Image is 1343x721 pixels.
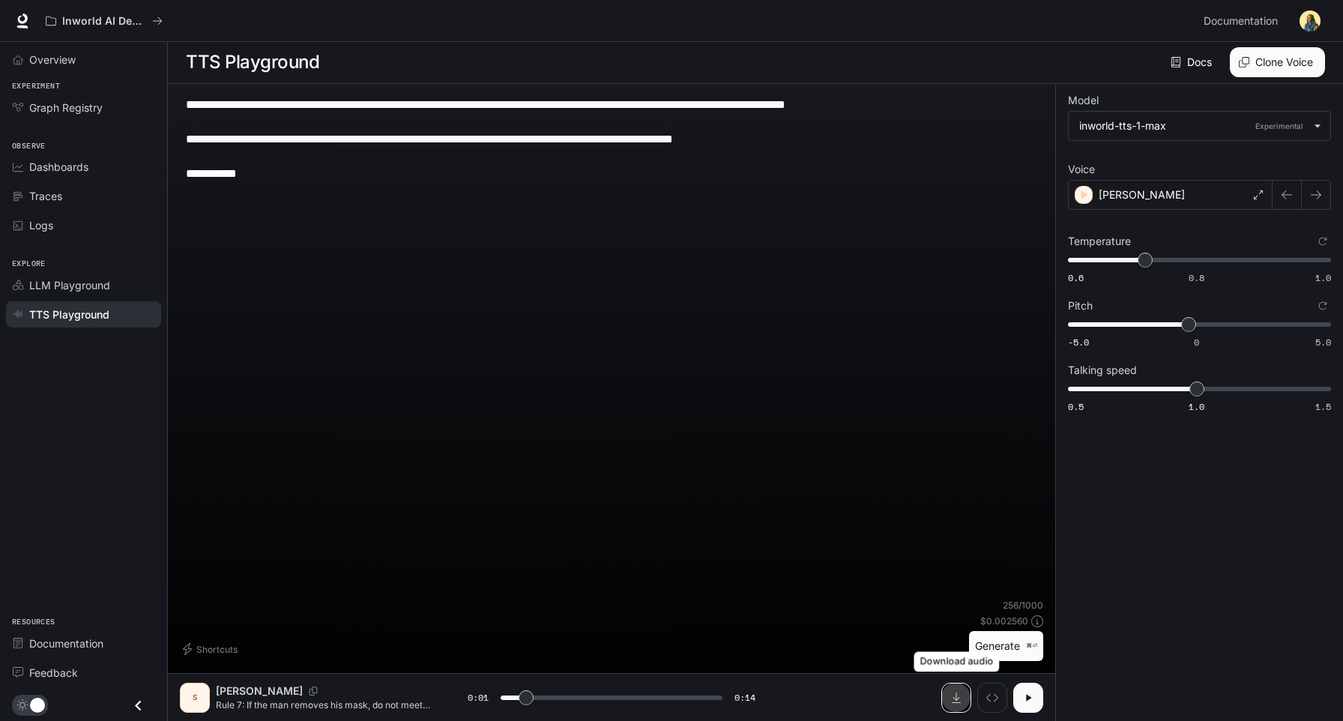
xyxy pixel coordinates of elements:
p: Rule 7: If the man removes his mask, do not meet his eyes. His head is too large, his irises too ... [216,699,432,711]
span: 0.6 [1068,271,1084,284]
span: 1.0 [1189,400,1204,413]
button: All workspaces [39,6,169,36]
span: Traces [29,188,62,204]
div: inworld-tts-1-maxExperimental [1069,112,1330,140]
span: 0:01 [468,690,489,705]
button: User avatar [1295,6,1325,36]
div: S [183,686,207,710]
p: [PERSON_NAME] [216,684,303,699]
button: Copy Voice ID [303,687,324,696]
p: Talking speed [1068,365,1137,375]
span: 0.8 [1189,271,1204,284]
span: 0 [1194,336,1199,349]
span: 1.0 [1315,271,1331,284]
p: Experimental [1252,119,1306,133]
p: [PERSON_NAME] [1099,187,1185,202]
a: Documentation [1198,6,1289,36]
a: Documentation [6,630,161,657]
a: LLM Playground [6,272,161,298]
a: Overview [6,46,161,73]
a: Traces [6,183,161,209]
button: Inspect [977,683,1007,713]
a: TTS Playground [6,301,161,328]
span: Documentation [1204,12,1278,31]
a: Docs [1168,47,1218,77]
span: Overview [29,52,76,67]
p: Inworld AI Demos [62,15,146,28]
span: -5.0 [1068,336,1089,349]
a: Logs [6,212,161,238]
a: Feedback [6,660,161,686]
a: Graph Registry [6,94,161,121]
button: Reset to default [1315,298,1331,314]
a: Dashboards [6,154,161,180]
button: Reset to default [1315,233,1331,250]
button: Generate⌘⏎ [969,631,1043,662]
span: Graph Registry [29,100,103,115]
p: ⌘⏎ [1026,642,1037,651]
div: Download audio [914,652,1000,672]
button: Download audio [941,683,971,713]
p: Model [1068,95,1099,106]
span: 1.5 [1315,400,1331,413]
span: Documentation [29,636,103,651]
span: TTS Playground [29,307,109,322]
button: Close drawer [121,690,155,721]
img: User avatar [1300,10,1321,31]
p: 256 / 1000 [1003,599,1043,612]
span: LLM Playground [29,277,110,293]
p: $ 0.002560 [980,615,1028,627]
span: 0.5 [1068,400,1084,413]
button: Shortcuts [180,637,244,661]
span: Logs [29,217,53,233]
div: inworld-tts-1-max [1079,118,1306,133]
p: Voice [1068,164,1095,175]
span: 5.0 [1315,336,1331,349]
span: Dark mode toggle [30,696,45,713]
h1: TTS Playground [186,47,319,77]
button: Clone Voice [1230,47,1325,77]
span: 0:14 [734,690,755,705]
span: Dashboards [29,159,88,175]
p: Pitch [1068,301,1093,311]
p: Temperature [1068,236,1131,247]
span: Feedback [29,665,78,681]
